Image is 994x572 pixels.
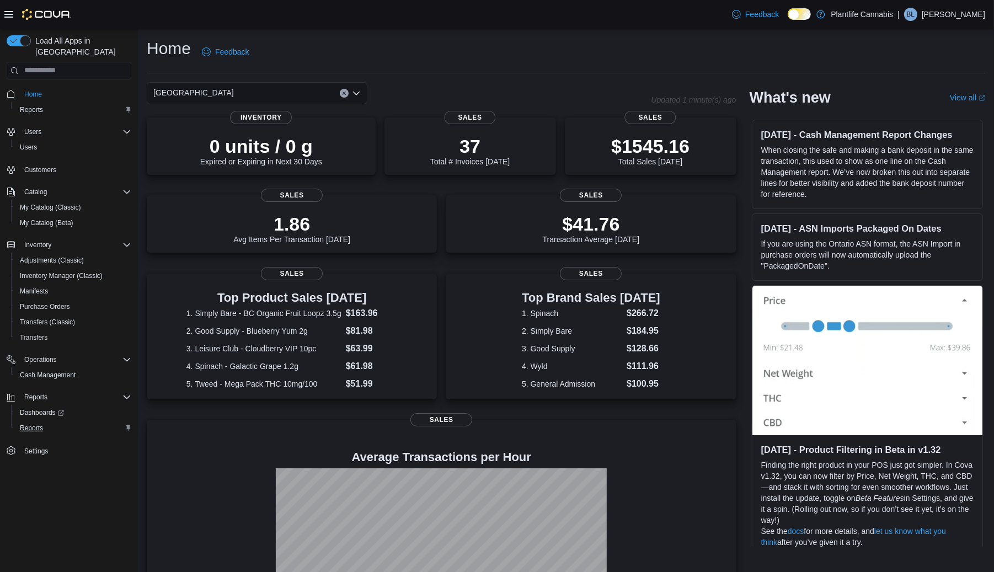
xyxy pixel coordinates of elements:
[2,124,136,140] button: Users
[788,8,811,20] input: Dark Mode
[627,360,660,373] dd: $111.96
[20,271,103,280] span: Inventory Manager (Classic)
[20,445,52,458] a: Settings
[627,377,660,391] dd: $100.95
[20,391,131,404] span: Reports
[15,141,131,154] span: Users
[31,35,131,57] span: Load All Apps in [GEOGRAPHIC_DATA]
[153,86,234,99] span: [GEOGRAPHIC_DATA]
[230,111,292,124] span: Inventory
[627,307,660,320] dd: $266.72
[761,145,974,200] p: When closing the safe and making a bank deposit in the same transaction, this used to show as one...
[20,185,131,199] span: Catalog
[560,267,622,280] span: Sales
[2,237,136,253] button: Inventory
[156,451,728,464] h4: Average Transactions per Hour
[20,218,73,227] span: My Catalog (Beta)
[15,368,131,382] span: Cash Management
[346,377,398,391] dd: $51.99
[11,405,136,420] a: Dashboards
[186,378,341,389] dt: 5. Tweed - Mega Pack THC 10mg/100
[186,361,341,372] dt: 4. Spinach - Galactic Grape 1.2g
[745,9,779,20] span: Feedback
[11,299,136,314] button: Purchase Orders
[24,355,57,364] span: Operations
[24,188,47,196] span: Catalog
[611,135,690,157] p: $1545.16
[750,89,831,106] h2: What's new
[20,238,56,252] button: Inventory
[624,111,676,124] span: Sales
[15,316,79,329] a: Transfers (Classic)
[20,353,131,366] span: Operations
[200,135,322,166] div: Expired or Expiring in Next 30 Days
[15,406,131,419] span: Dashboards
[24,165,56,174] span: Customers
[215,46,249,57] span: Feedback
[147,38,191,60] h1: Home
[856,494,904,502] em: Beta Features
[20,87,131,101] span: Home
[761,526,974,548] p: See the for more details, and after you’ve given it a try.
[11,284,136,299] button: Manifests
[950,93,985,102] a: View allExternal link
[761,459,974,526] p: Finding the right product in your POS just got simpler. In Cova v1.32, you can now filter by Pric...
[346,342,398,355] dd: $63.99
[20,353,61,366] button: Operations
[2,86,136,102] button: Home
[20,302,70,311] span: Purchase Orders
[15,406,68,419] a: Dashboards
[11,367,136,383] button: Cash Management
[15,141,41,154] a: Users
[761,129,974,140] h3: [DATE] - Cash Management Report Changes
[15,285,131,298] span: Manifests
[410,413,472,426] span: Sales
[907,8,915,21] span: BL
[20,105,43,114] span: Reports
[15,103,131,116] span: Reports
[24,127,41,136] span: Users
[522,361,622,372] dt: 4. Wyld
[15,331,131,344] span: Transfers
[20,125,46,138] button: Users
[233,213,350,244] div: Avg Items Per Transaction [DATE]
[24,447,48,456] span: Settings
[20,391,52,404] button: Reports
[346,307,398,320] dd: $163.96
[522,308,622,319] dt: 1. Spinach
[15,421,131,435] span: Reports
[2,389,136,405] button: Reports
[15,300,131,313] span: Purchase Orders
[261,267,323,280] span: Sales
[233,213,350,235] p: 1.86
[728,3,783,25] a: Feedback
[20,163,61,177] a: Customers
[2,162,136,178] button: Customers
[11,253,136,268] button: Adjustments (Classic)
[522,343,622,354] dt: 3. Good Supply
[15,316,131,329] span: Transfers (Classic)
[627,324,660,338] dd: $184.95
[20,371,76,379] span: Cash Management
[15,254,88,267] a: Adjustments (Classic)
[522,378,622,389] dt: 5. General Admission
[11,215,136,231] button: My Catalog (Beta)
[2,442,136,458] button: Settings
[2,184,136,200] button: Catalog
[346,360,398,373] dd: $61.98
[20,318,75,327] span: Transfers (Classic)
[922,8,985,21] p: [PERSON_NAME]
[20,238,131,252] span: Inventory
[15,201,85,214] a: My Catalog (Classic)
[543,213,640,244] div: Transaction Average [DATE]
[352,89,361,98] button: Open list of options
[24,393,47,402] span: Reports
[11,420,136,436] button: Reports
[831,8,893,21] p: Plantlife Cannabis
[15,254,131,267] span: Adjustments (Classic)
[904,8,917,21] div: Bruno Leest
[186,291,398,304] h3: Top Product Sales [DATE]
[22,9,71,20] img: Cova
[186,325,341,336] dt: 2. Good Supply - Blueberry Yum 2g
